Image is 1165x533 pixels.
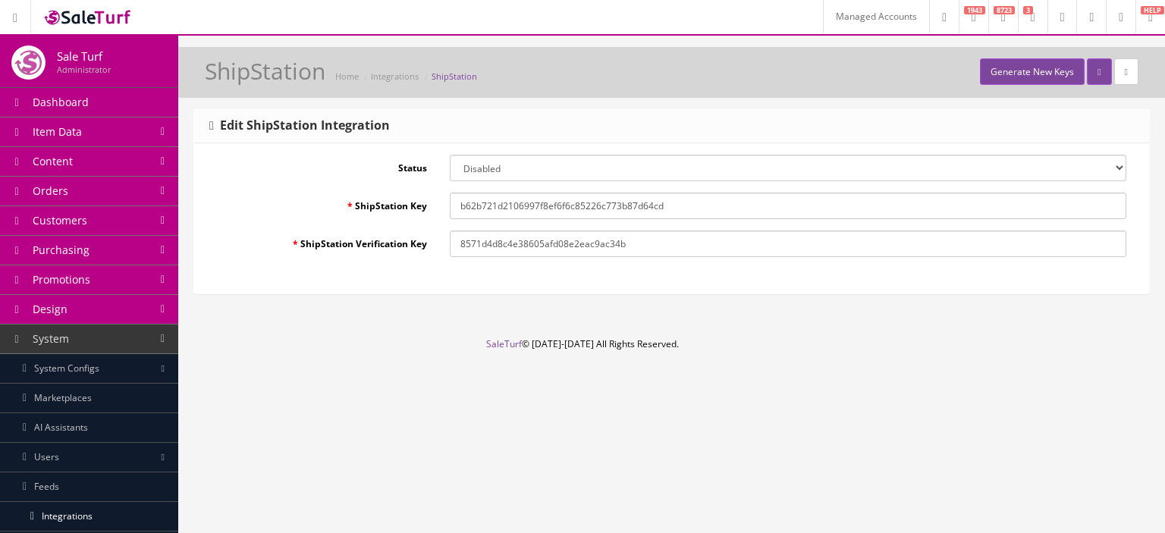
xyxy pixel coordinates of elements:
[450,230,1126,257] input: ShipStation Verification Key
[964,6,985,14] span: 1943
[205,58,325,83] h1: ShipStation
[450,193,1126,219] input: ShipStation Key
[33,154,73,168] span: Content
[33,213,87,227] span: Customers
[335,71,359,82] a: Home
[486,337,522,350] a: SaleTurf
[206,193,438,213] label: ShipStation Key
[57,64,111,75] small: Administrator
[33,272,90,287] span: Promotions
[1141,6,1164,14] span: HELP
[33,124,82,139] span: Item Data
[206,155,438,175] label: Status
[1023,6,1033,14] span: 3
[994,6,1015,14] span: 8723
[33,95,89,109] span: Dashboard
[371,71,419,82] a: Integrations
[432,71,477,82] a: ShipStation
[33,243,89,257] span: Purchasing
[57,50,111,63] h4: Sale Turf
[206,230,438,251] label: ShipStation Verification Key
[33,302,68,316] span: Design
[33,183,68,198] span: Orders
[33,331,69,346] span: System
[209,119,390,133] h3: Edit ShipStation Integration
[42,7,133,27] img: SaleTurf
[11,45,46,80] img: joshlucio05
[980,58,1085,85] a: Generate New Keys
